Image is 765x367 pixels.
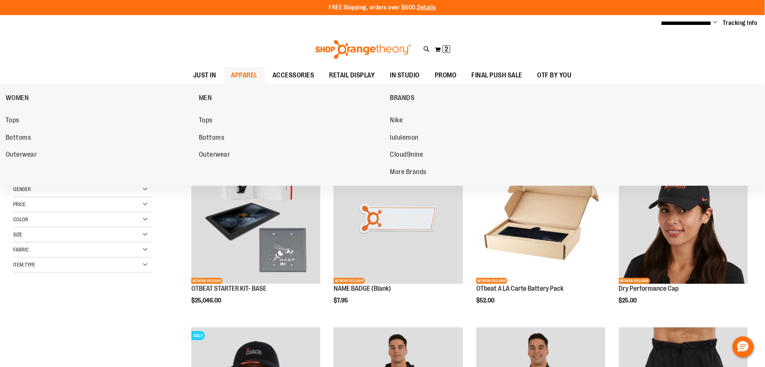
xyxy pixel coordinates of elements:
[322,67,383,84] a: RETAIL DISPLAY
[231,67,258,84] span: APPAREL
[383,67,428,84] a: IN STUDIO
[199,134,225,143] span: Bottoms
[13,216,28,222] span: Color
[537,67,572,84] span: OTF BY YOU
[329,67,375,84] span: RETAIL DISPLAY
[199,94,212,103] span: MEN
[193,67,216,84] span: JUST IN
[6,94,29,103] span: WOMEN
[199,88,386,108] a: MEN
[464,67,530,84] a: FINAL PUSH SALE
[186,67,224,84] a: JUST IN
[6,134,31,143] span: Bottoms
[476,297,496,304] span: $52.00
[619,278,650,284] span: NETWORK EXCLUSIVE
[265,67,322,84] a: ACCESSORIES
[476,154,605,285] a: Product image for OTbeat A LA Carte Battery PackNETWORK EXCLUSIVE
[417,4,436,11] a: Details
[390,134,419,143] span: lululemon
[6,116,19,126] span: Tops
[619,154,748,285] a: Dry Performance CapNETWORK EXCLUSIVE
[191,278,223,284] span: NETWORK EXCLUSIVE
[427,67,464,84] a: PROMO
[13,247,29,253] span: Fabric
[199,116,212,126] span: Tops
[334,278,365,284] span: NETWORK EXCLUSIVE
[619,297,638,304] span: $25.00
[191,154,320,284] img: OTBEAT STARTER KIT- BASE
[390,88,580,108] a: BRANDS
[473,151,609,323] div: product
[390,151,423,160] span: Cloud9nine
[334,154,463,284] img: NAME BADGE (Blank)
[330,151,466,323] div: product
[224,67,265,84] a: APPAREL
[334,297,349,304] span: $7.95
[199,151,230,160] span: Outerwear
[530,67,579,84] a: OTF BY YOU
[334,285,391,292] a: NAME BADGE (Blank)
[329,3,436,12] p: FREE Shipping, orders over $600.
[476,278,508,284] span: NETWORK EXCLUSIVE
[188,151,324,323] div: product
[476,154,605,284] img: Product image for OTbeat A LA Carte Battery Pack
[390,168,427,177] span: More Brands
[314,40,412,59] img: Shop Orangetheory
[435,67,457,84] span: PROMO
[619,154,748,284] img: Dry Performance Cap
[476,285,564,292] a: OTbeat A LA Carte Battery Pack
[615,151,752,323] div: product
[334,154,463,285] a: NAME BADGE (Blank)NETWORK EXCLUSIVE
[191,331,205,340] span: SALE
[390,67,420,84] span: IN STUDIO
[191,285,266,292] a: OTBEAT STARTER KIT- BASE
[272,67,314,84] span: ACCESSORIES
[191,297,222,304] span: $25,046.00
[723,19,758,27] a: Tracking Info
[733,336,754,358] button: Hello, have a question? Let’s chat.
[390,94,415,103] span: BRANDS
[714,19,717,27] button: Account menu
[13,186,31,192] span: Gender
[6,151,37,160] span: Outerwear
[191,154,320,285] a: OTBEAT STARTER KIT- BASENETWORK EXCLUSIVE
[13,231,22,237] span: Size
[445,45,448,53] span: 2
[472,67,523,84] span: FINAL PUSH SALE
[6,88,195,108] a: WOMEN
[13,201,26,207] span: Price
[390,116,403,126] span: Nike
[619,285,679,292] a: Dry Performance Cap
[13,262,35,268] span: Item Type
